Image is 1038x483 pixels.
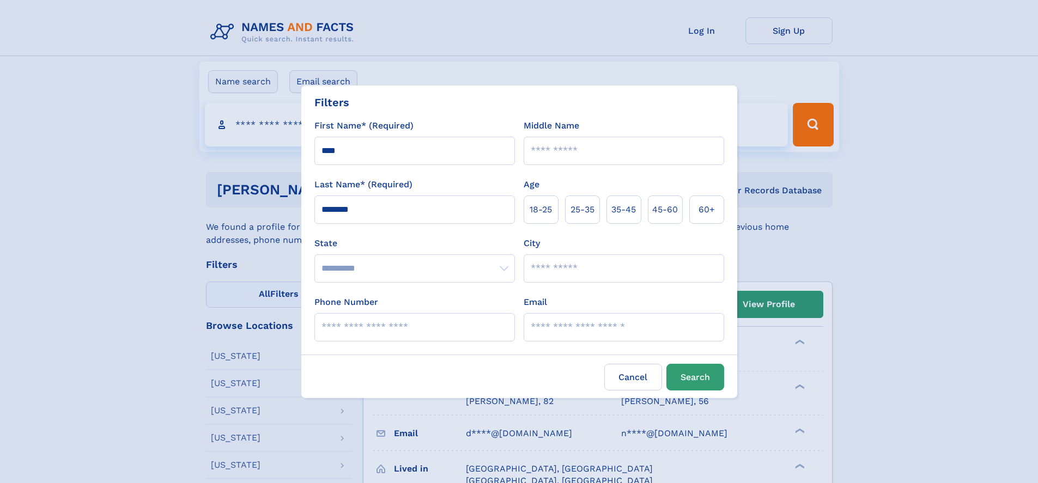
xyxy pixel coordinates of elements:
[314,178,412,191] label: Last Name* (Required)
[570,203,594,216] span: 25‑35
[314,237,515,250] label: State
[314,296,378,309] label: Phone Number
[314,119,414,132] label: First Name* (Required)
[524,237,540,250] label: City
[524,178,539,191] label: Age
[524,296,547,309] label: Email
[530,203,552,216] span: 18‑25
[314,94,349,111] div: Filters
[666,364,724,390] button: Search
[652,203,678,216] span: 45‑60
[524,119,579,132] label: Middle Name
[699,203,715,216] span: 60+
[604,364,662,390] label: Cancel
[611,203,636,216] span: 35‑45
